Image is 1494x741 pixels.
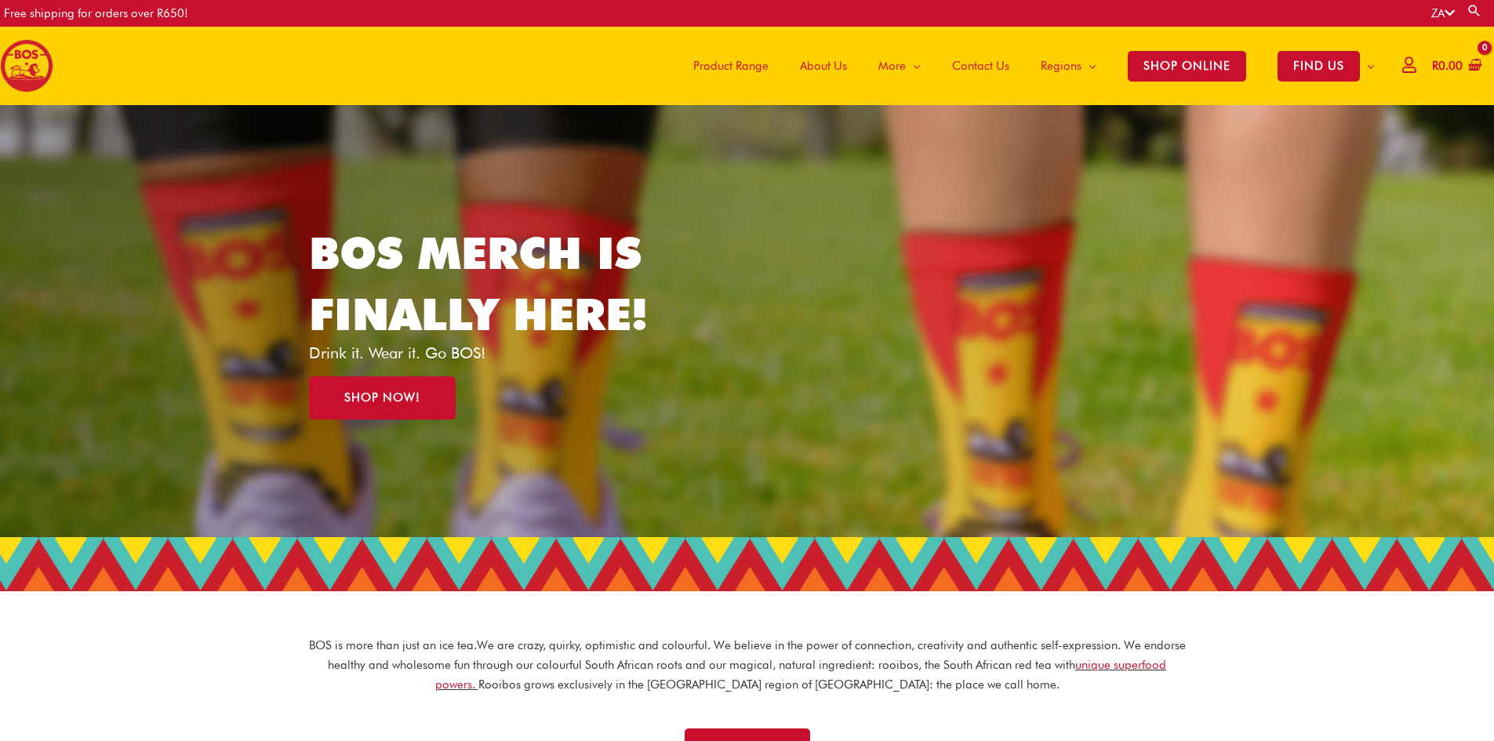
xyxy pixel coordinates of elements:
[936,27,1025,105] a: Contact Us
[344,392,420,404] span: SHOP NOW!
[1429,49,1482,84] a: View Shopping Cart, empty
[309,227,648,340] a: BOS MERCH IS FINALLY HERE!
[863,27,936,105] a: More
[1467,3,1482,18] a: Search button
[1128,51,1246,82] span: SHOP ONLINE
[309,376,456,420] a: SHOP NOW!
[878,42,906,89] span: More
[1041,42,1081,89] span: Regions
[784,27,863,105] a: About Us
[693,42,769,89] span: Product Range
[1112,27,1262,105] a: SHOP ONLINE
[678,27,784,105] a: Product Range
[1025,27,1112,105] a: Regions
[1278,51,1360,82] span: FIND US
[952,42,1009,89] span: Contact Us
[1431,6,1455,20] a: ZA
[1432,59,1463,73] bdi: 0.00
[309,345,671,361] p: Drink it. Wear it. Go BOS!
[435,658,1167,692] a: unique superfood powers.
[1432,59,1438,73] span: R
[800,42,847,89] span: About Us
[666,27,1390,105] nav: Site Navigation
[308,636,1187,694] p: BOS is more than just an ice tea. We are crazy, quirky, optimistic and colourful. We believe in t...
